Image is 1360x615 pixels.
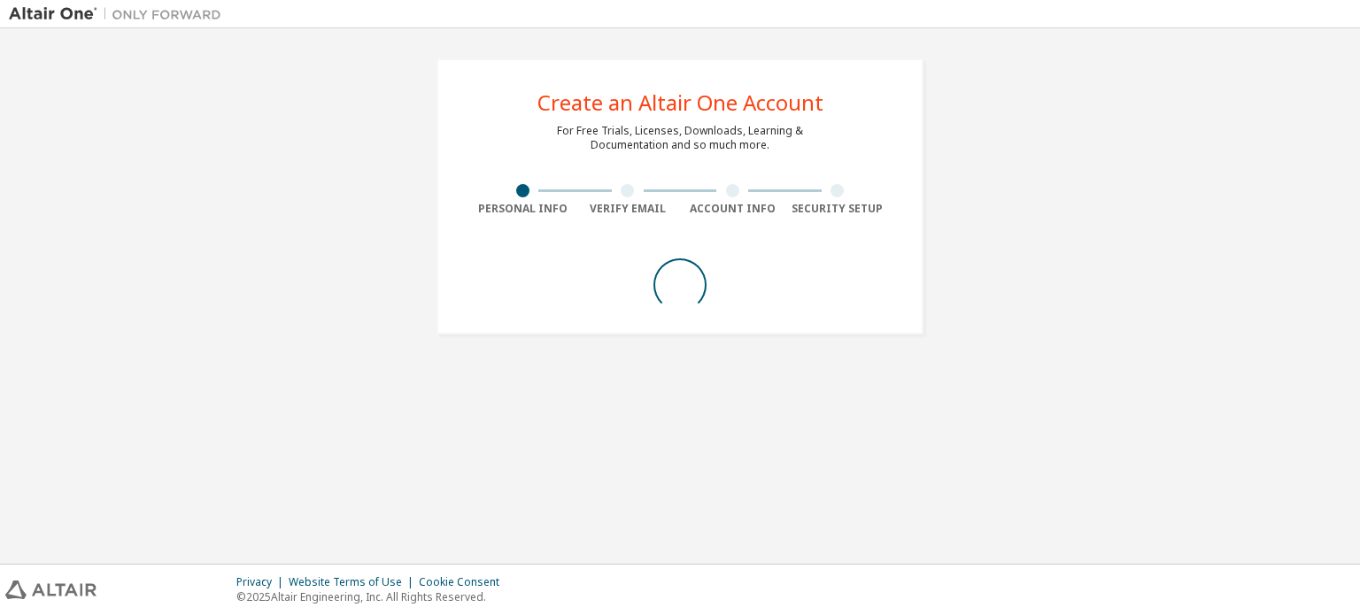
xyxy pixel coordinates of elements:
[470,202,576,216] div: Personal Info
[576,202,681,216] div: Verify Email
[289,575,419,589] div: Website Terms of Use
[537,92,823,113] div: Create an Altair One Account
[557,124,803,152] div: For Free Trials, Licenses, Downloads, Learning & Documentation and so much more.
[236,589,510,604] p: © 2025 Altair Engineering, Inc. All Rights Reserved.
[680,202,785,216] div: Account Info
[5,580,97,599] img: altair_logo.svg
[785,202,891,216] div: Security Setup
[236,575,289,589] div: Privacy
[9,5,230,23] img: Altair One
[419,575,510,589] div: Cookie Consent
